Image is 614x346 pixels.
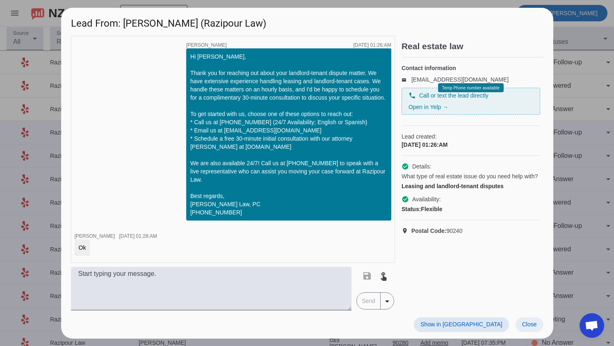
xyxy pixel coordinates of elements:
h1: Lead From: [PERSON_NAME] (Razipour Law) [61,8,553,35]
strong: Status: [402,206,421,212]
div: Hi [PERSON_NAME], Thank you for reaching out about your landlord-tenant dispute matter. We have e... [190,52,387,216]
span: [PERSON_NAME] [75,233,115,239]
span: Close [522,321,537,328]
span: Temp Phone number available [442,86,499,90]
div: [DATE] 01:26:AM [402,141,540,149]
div: Open chat [580,313,604,338]
div: Ok [79,244,86,252]
mat-icon: arrow_drop_down [382,296,392,306]
div: Flexible [402,205,540,213]
button: Show in [GEOGRAPHIC_DATA] [414,317,509,332]
mat-icon: check_circle [402,163,409,170]
h4: Contact information [402,64,540,72]
mat-icon: touch_app [379,271,388,281]
h2: Real estate law [402,42,543,50]
strong: Postal Code: [411,228,447,234]
a: [EMAIL_ADDRESS][DOMAIN_NAME] [411,76,509,83]
button: Close [516,317,543,332]
span: What type of real estate issue do you need help with? [402,172,538,180]
div: Leasing and landlord-tenant disputes [402,182,540,190]
mat-icon: check_circle [402,196,409,203]
span: Lead created: [402,132,540,141]
span: [PERSON_NAME] [186,43,227,48]
span: 90240 [411,227,463,235]
mat-icon: email [402,77,411,82]
mat-icon: phone [409,92,416,99]
div: [DATE] 01:26:AM [353,43,391,48]
span: Availability: [412,195,441,203]
span: Show in [GEOGRAPHIC_DATA] [420,321,502,328]
mat-icon: location_on [402,228,411,234]
span: Details: [412,162,431,171]
a: Open in Yelp → [409,104,448,110]
div: [DATE] 01:28:AM [119,234,157,239]
span: Call or text the lead directly [419,91,488,100]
